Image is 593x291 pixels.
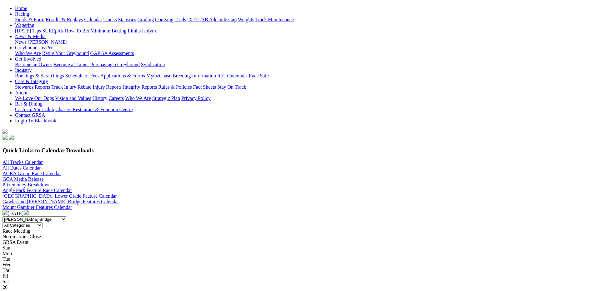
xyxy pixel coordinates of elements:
[100,73,145,78] a: Applications & Forms
[15,62,52,67] a: Become an Owner
[3,171,61,176] a: AGRA Group Race Calendar
[28,39,67,45] a: [PERSON_NAME]
[3,234,590,239] div: Nominations Close
[3,182,51,187] a: Prizemoney Breakdown
[90,28,141,33] a: Minimum Betting Limits
[15,107,54,112] a: Cash Up Your Club
[15,79,48,84] a: Care & Integrity
[3,251,590,256] div: Mon
[3,210,8,215] img: chevron-left-pager-white.svg
[3,176,44,182] a: GCA Media Release
[84,17,102,22] a: Calendar
[90,51,134,56] a: GAP SA Assessments
[15,45,54,50] a: Greyhounds as Pets
[15,84,50,90] a: Stewards Reports
[3,256,590,262] div: Tue
[55,96,91,101] a: Vision and Values
[51,84,91,90] a: Track Injury Rebate
[138,17,154,22] a: Grading
[15,6,27,11] a: Home
[255,17,294,22] a: Track Maintenance
[15,51,590,56] div: Greyhounds as Pets
[3,135,8,140] img: facebook.svg
[125,96,151,101] a: Who We Are
[15,34,46,39] a: News & Media
[55,107,133,112] a: Chasers Restaurant & Function Centre
[174,17,186,22] a: Trials
[15,56,41,62] a: Get Involved
[15,96,54,101] a: We Love Our Dogs
[15,67,32,73] a: Industry
[3,199,119,204] a: Gawler and [PERSON_NAME] Bridge Features Calendar
[3,239,590,245] div: GRSA Event
[3,160,43,165] a: All Tracks Calendar
[15,118,56,123] a: Login To Blackbook
[15,96,590,101] div: About
[65,73,99,78] a: Schedule of Fees
[3,273,590,279] div: Fri
[3,188,72,193] a: Angle Park Feature Race Calendar
[15,73,590,79] div: Industry
[93,84,122,90] a: Injury Reports
[181,96,211,101] a: Privacy Policy
[46,17,83,22] a: Results & Replays
[3,284,8,290] span: 26
[3,205,72,210] a: Mount Gambier Features Calendar
[15,84,590,90] div: Care & Integrity
[187,17,237,22] a: 2025 TAB Adelaide Cup
[15,17,590,22] div: Racing
[3,228,590,234] div: Race Meeting
[92,96,107,101] a: History
[65,28,89,33] a: How To Bet
[249,73,269,78] a: Race Safe
[103,17,117,22] a: Tracks
[15,11,29,17] a: Racing
[108,96,124,101] a: Careers
[3,210,590,216] div: [DATE]
[15,101,43,106] a: Bar & Dining
[3,245,590,251] div: Sun
[9,135,14,140] img: twitter.svg
[238,17,254,22] a: Weights
[3,147,590,154] h3: Quick Links to Calendar Downloads
[42,28,63,33] a: SUREpick
[123,84,157,90] a: Integrity Reports
[15,28,41,33] a: [DATE] Tips
[15,51,41,56] a: Who We Are
[15,90,28,95] a: About
[3,165,41,170] a: All Dates Calendar
[146,73,171,78] a: MyOzChase
[193,84,216,90] a: Fact Sheets
[142,28,157,33] a: Isolynx
[3,262,590,268] div: Wed
[15,107,590,112] div: Bar & Dining
[118,17,136,22] a: Statistics
[3,129,8,134] img: logo-grsa-white.png
[15,112,45,118] a: Contact GRSA
[15,22,34,28] a: Wagering
[90,62,140,67] a: Purchasing a Greyhound
[24,210,29,215] img: chevron-right-pager-white.svg
[15,28,590,34] div: Wagering
[53,62,89,67] a: Become a Trainer
[3,268,590,273] div: Thu
[217,84,246,90] a: Stay On Track
[173,73,216,78] a: Breeding Information
[42,51,89,56] a: Retire Your Greyhound
[155,17,173,22] a: Coursing
[3,279,590,284] div: Sat
[217,73,247,78] a: ICG Outcomes
[158,84,192,90] a: Rules & Policies
[15,17,44,22] a: Fields & Form
[141,62,165,67] a: Syndication
[15,39,590,45] div: News & Media
[15,62,590,67] div: Get Involved
[3,193,117,199] a: [GEOGRAPHIC_DATA] Lower Grade Feature Calendar
[15,39,26,45] a: News
[152,96,180,101] a: Strategic Plan
[15,73,64,78] a: Bookings & Scratchings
